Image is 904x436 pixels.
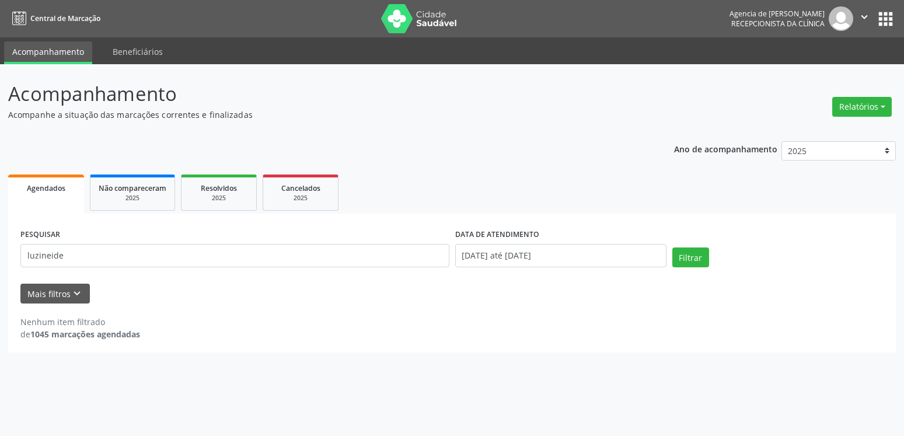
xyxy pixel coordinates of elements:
[8,109,630,121] p: Acompanhe a situação das marcações correntes e finalizadas
[8,9,100,28] a: Central de Marcação
[20,244,449,267] input: Nome, código do beneficiário ou CPF
[271,194,330,203] div: 2025
[20,316,140,328] div: Nenhum item filtrado
[201,183,237,193] span: Resolvidos
[99,183,166,193] span: Não compareceram
[30,329,140,340] strong: 1045 marcações agendadas
[853,6,875,31] button: 
[731,19,825,29] span: Recepcionista da clínica
[20,284,90,304] button: Mais filtroskeyboard_arrow_down
[27,183,65,193] span: Agendados
[20,328,140,340] div: de
[281,183,320,193] span: Cancelados
[20,226,60,244] label: PESQUISAR
[455,244,666,267] input: Selecione um intervalo
[99,194,166,203] div: 2025
[190,194,248,203] div: 2025
[858,11,871,23] i: 
[875,9,896,29] button: apps
[104,41,171,62] a: Beneficiários
[672,247,709,267] button: Filtrar
[829,6,853,31] img: img
[4,41,92,64] a: Acompanhamento
[71,287,83,300] i: keyboard_arrow_down
[455,226,539,244] label: DATA DE ATENDIMENTO
[8,79,630,109] p: Acompanhamento
[30,13,100,23] span: Central de Marcação
[674,141,777,156] p: Ano de acompanhamento
[730,9,825,19] div: Agencia de [PERSON_NAME]
[832,97,892,117] button: Relatórios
